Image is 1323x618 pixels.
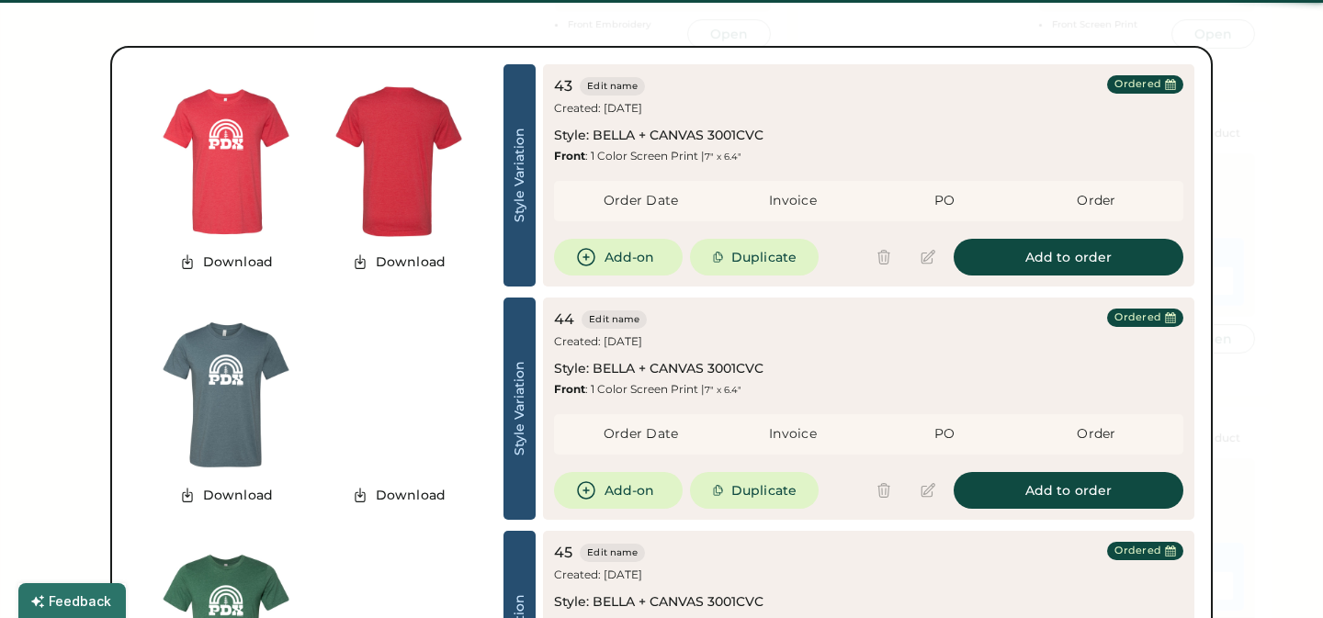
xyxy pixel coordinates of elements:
button: Download [168,248,284,275]
font: 7" x 6.4" [705,151,741,163]
button: Last Order Date: [1165,312,1176,323]
div: Order [1021,192,1172,210]
div: Invoice [717,425,868,444]
button: Download [341,481,457,509]
button: Edit name [582,310,647,329]
div: 43 [554,75,572,97]
button: Edit name [580,544,645,562]
font: 7" x 6.4" [705,384,741,396]
button: This item is used in an order and cannot be deleted. You can "Hide product" instead. [865,472,902,509]
div: Created: [DATE] [554,334,646,349]
img: generate-image [140,75,312,248]
div: Created: [DATE] [554,101,646,116]
div: Ordered [1114,77,1161,92]
img: generate-image [312,75,485,248]
button: Duplicate [690,239,819,275]
div: : 1 Color Screen Print | [554,149,741,163]
img: yH5BAEAAAAALAAAAAABAAEAAAIBRAA7 [312,309,485,481]
div: Style Variation [511,107,529,244]
button: Download [168,481,284,509]
button: Add to order [954,472,1183,509]
button: Add-on [554,239,683,275]
div: Style: BELLA + CANVAS 3001CVC [554,593,763,612]
div: 44 [554,309,574,331]
button: Last Order Date: [1165,545,1176,556]
div: Ordered [1114,544,1161,558]
div: Style: BELLA + CANVAS 3001CVC [554,360,763,378]
div: Order Date [565,425,717,444]
div: Ordered [1114,310,1161,325]
button: Last Order Date: [1165,79,1176,90]
div: Style Variation [511,340,529,478]
div: Invoice [717,192,868,210]
strong: Front [554,382,585,396]
strong: Front [554,149,585,163]
div: Style: BELLA + CANVAS 3001CVC [554,127,763,145]
img: generate-image [140,309,312,481]
button: Add to order [954,239,1183,275]
div: Order Date [565,192,717,210]
div: PO [869,425,1021,444]
button: This item is used in an order and cannot be deleted. You can "Hide product" instead. [865,239,902,275]
div: PO [869,192,1021,210]
button: This item is used in an order and cannot be edited. You can "Duplicate" the product instead. [910,239,946,275]
div: Created: [DATE] [554,567,646,582]
button: Duplicate [690,472,819,509]
button: Download [341,248,457,275]
button: Add-on [554,472,683,509]
button: This item is used in an order and cannot be edited. You can "Duplicate" the product instead. [910,472,946,509]
div: 45 [554,542,572,564]
div: Order [1021,425,1172,444]
button: Edit name [580,77,645,96]
div: : 1 Color Screen Print | [554,382,741,397]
